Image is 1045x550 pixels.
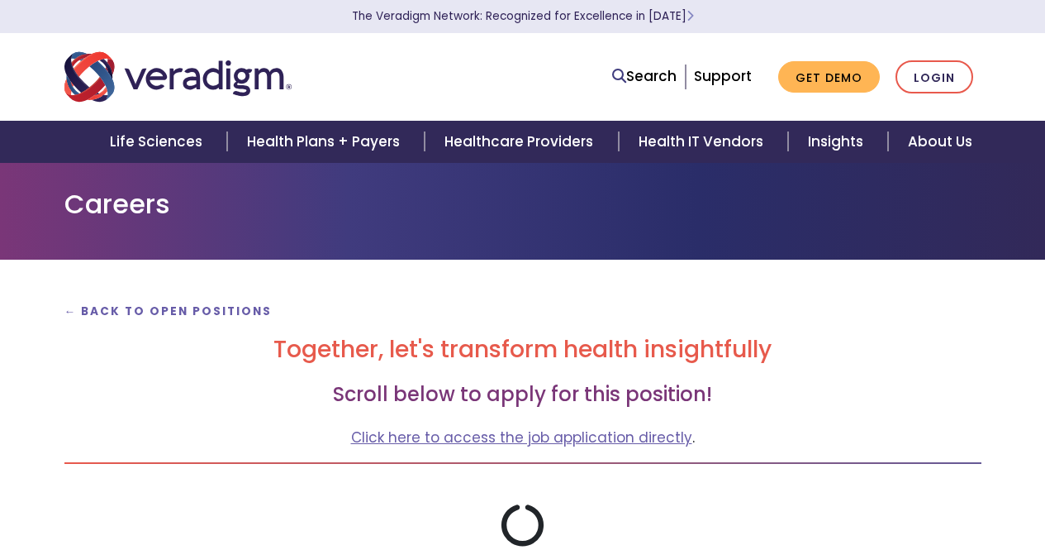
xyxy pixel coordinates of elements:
[90,121,227,163] a: Life Sciences
[64,427,981,449] p: .
[888,121,992,163] a: About Us
[895,60,973,94] a: Login
[64,50,292,104] img: Veradigm logo
[64,383,981,407] h3: Scroll below to apply for this position!
[778,61,880,93] a: Get Demo
[612,65,677,88] a: Search
[619,121,788,163] a: Health IT Vendors
[64,304,273,319] a: ← Back to Open Positions
[64,189,981,220] h1: Careers
[788,121,888,163] a: Insights
[64,336,981,364] h2: Together, let's transform health insightfully
[694,66,752,86] a: Support
[227,121,425,163] a: Health Plans + Payers
[686,8,694,24] span: Learn More
[425,121,618,163] a: Healthcare Providers
[352,8,694,24] a: The Veradigm Network: Recognized for Excellence in [DATE]Learn More
[351,428,692,447] a: Click here to access the job application directly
